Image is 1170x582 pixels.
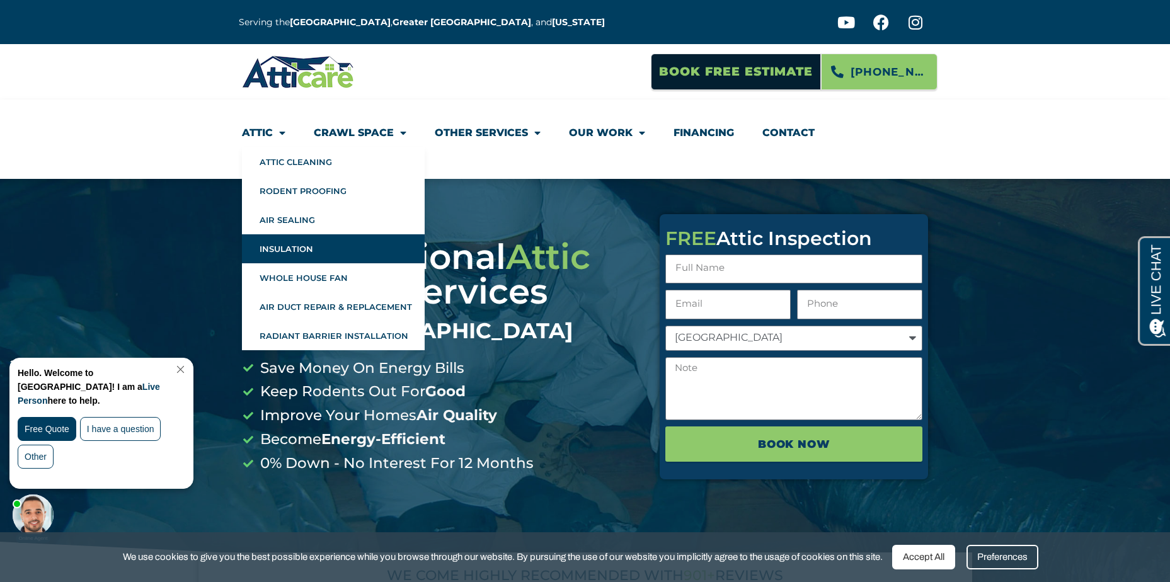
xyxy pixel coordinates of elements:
[242,263,425,292] a: Whole House Fan
[123,549,883,565] span: We use cookies to give you the best possible experience while you browse through our website. By ...
[290,16,391,28] a: [GEOGRAPHIC_DATA]
[242,147,425,176] a: Attic Cleaning
[239,15,614,30] p: Serving the , , and
[242,239,641,344] div: #1 Professional Services
[665,229,922,248] div: Attic Inspection
[321,430,445,448] b: Energy-Efficient
[966,545,1038,569] div: Preferences
[762,118,815,147] a: Contact
[242,118,929,160] nav: Menu
[31,10,101,26] span: Opens a chat window
[242,321,425,350] a: Radiant Barrier Installation
[314,118,406,147] a: Crawl Space
[242,147,425,350] ul: Attic
[758,433,830,455] span: BOOK NOW
[797,290,922,319] input: Only numbers and phone characters (#, -, *, etc) are accepted.
[393,16,531,28] a: Greater [GEOGRAPHIC_DATA]
[665,254,922,284] input: Full Name
[651,54,821,90] a: Book Free Estimate
[851,61,927,83] span: [PHONE_NUMBER]
[552,16,605,28] a: [US_STATE]
[242,176,425,205] a: Rodent Proofing
[674,118,734,147] a: Financing
[416,406,497,424] b: Air Quality
[257,452,534,476] span: 0% Down - No Interest For 12 Months
[242,205,425,234] a: Air Sealing
[257,357,464,380] span: Save Money On Energy Bills
[257,380,466,404] span: Keep Rodents Out For
[659,60,813,84] span: Book Free Estimate
[242,234,425,263] a: Insulation
[425,382,466,400] b: Good
[242,318,641,344] div: in the [GEOGRAPHIC_DATA]
[6,355,208,544] iframe: Chat Invitation
[242,292,425,321] a: Air Duct Repair & Replacement
[257,428,445,452] span: Become
[242,118,285,147] a: Attic
[665,426,922,462] button: BOOK NOW
[892,545,955,569] div: Accept All
[665,290,791,319] input: Email
[821,54,938,90] a: [PHONE_NUMBER]
[435,118,541,147] a: Other Services
[257,404,497,428] span: Improve Your Homes
[569,118,645,147] a: Our Work
[665,227,716,250] span: FREE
